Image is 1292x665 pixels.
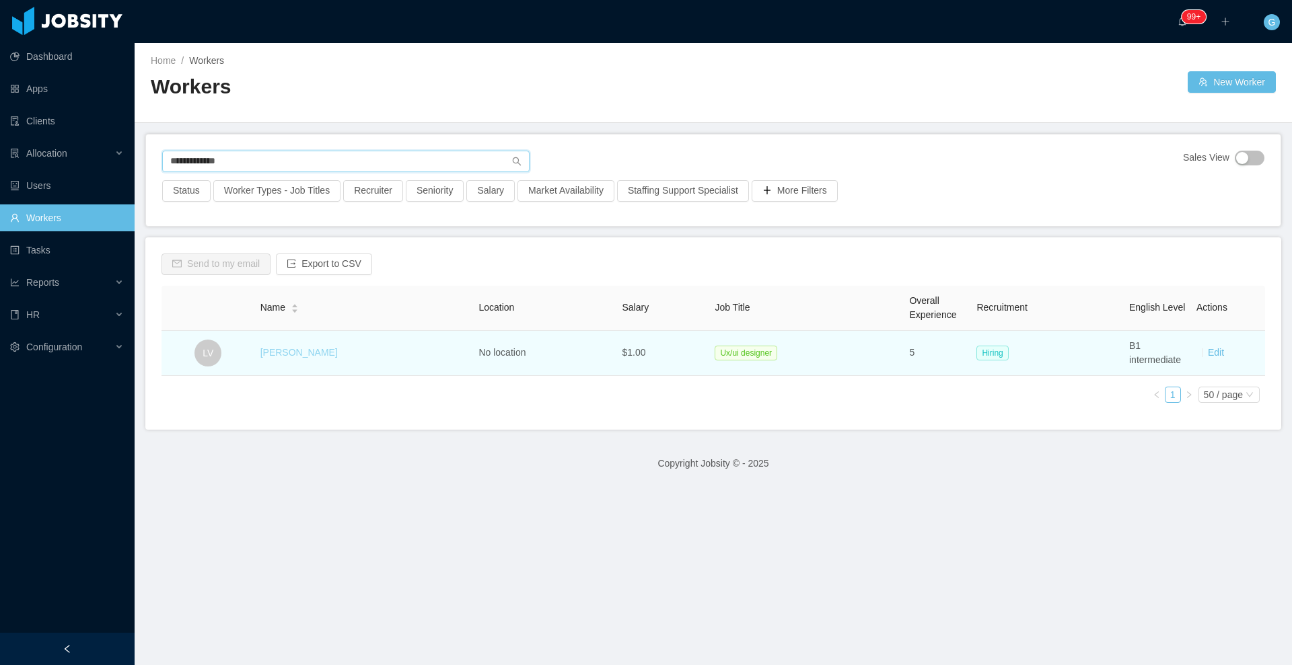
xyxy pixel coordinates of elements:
[622,302,649,313] span: Salary
[10,278,20,287] i: icon: line-chart
[466,180,515,202] button: Salary
[213,180,340,202] button: Worker Types - Job Titles
[1208,347,1224,358] a: Edit
[1153,391,1161,399] i: icon: left
[151,55,176,66] a: Home
[1188,71,1276,93] button: icon: usergroup-addNew Worker
[10,75,124,102] a: icon: appstoreApps
[1221,17,1230,26] i: icon: plus
[26,342,82,352] span: Configuration
[909,295,956,320] span: Overall Experience
[1178,17,1187,26] i: icon: bell
[26,148,67,159] span: Allocation
[10,108,124,134] a: icon: auditClients
[512,157,522,166] i: icon: search
[715,346,777,360] span: Ux/ui designer
[1165,387,1181,403] li: 1
[1129,302,1185,313] span: English Level
[260,301,285,315] span: Name
[473,331,616,376] td: No location
[478,302,514,313] span: Location
[291,302,299,311] div: Sort
[1204,387,1243,402] div: 50 / page
[976,347,1013,358] a: Hiring
[10,172,124,199] a: icon: robotUsers
[151,73,713,101] h2: Workers
[1181,387,1197,403] li: Next Page
[10,310,20,319] i: icon: book
[1196,302,1227,313] span: Actions
[181,55,184,66] span: /
[1149,387,1165,403] li: Previous Page
[260,347,338,358] a: [PERSON_NAME]
[135,440,1292,487] footer: Copyright Jobsity © - 2025
[1183,151,1229,165] span: Sales View
[622,347,646,358] span: $1.00
[1182,10,1206,24] sup: 219
[617,180,749,202] button: Staffing Support Specialist
[10,43,124,70] a: icon: pie-chartDashboard
[752,180,838,202] button: icon: plusMore Filters
[10,149,20,158] i: icon: solution
[10,204,124,231] a: icon: userWorkers
[10,342,20,352] i: icon: setting
[291,303,299,307] i: icon: caret-up
[1246,391,1254,400] i: icon: down
[291,307,299,311] i: icon: caret-down
[10,237,124,264] a: icon: profileTasks
[1268,14,1276,30] span: G
[343,180,403,202] button: Recruiter
[1124,331,1191,376] td: B1 intermediate
[26,309,40,320] span: HR
[276,253,372,275] button: icon: exportExport to CSV
[904,331,971,376] td: 5
[203,340,213,366] span: LV
[976,346,1008,360] span: Hiring
[26,277,59,288] span: Reports
[715,302,750,313] span: Job Title
[406,180,464,202] button: Seniority
[976,302,1027,313] span: Recruitment
[1185,391,1193,399] i: icon: right
[517,180,614,202] button: Market Availability
[189,55,224,66] span: Workers
[162,180,211,202] button: Status
[1165,387,1180,402] a: 1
